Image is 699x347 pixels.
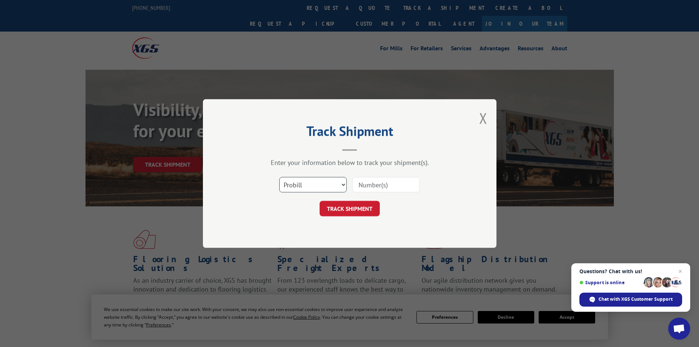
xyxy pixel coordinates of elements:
[579,268,682,274] span: Questions? Chat with us!
[320,201,380,216] button: TRACK SHIPMENT
[240,158,460,167] div: Enter your information below to track your shipment(s).
[240,126,460,140] h2: Track Shipment
[598,296,673,303] span: Chat with XGS Customer Support
[676,267,685,276] span: Close chat
[579,280,641,285] span: Support is online
[479,108,487,128] button: Close modal
[668,318,690,340] div: Open chat
[352,177,420,192] input: Number(s)
[579,293,682,307] div: Chat with XGS Customer Support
